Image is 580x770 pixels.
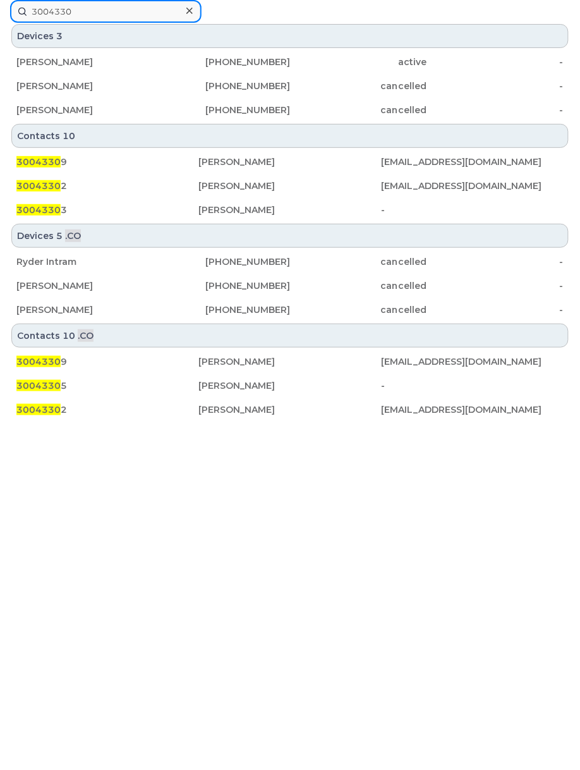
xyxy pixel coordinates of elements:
span: 3004330 [16,204,61,216]
div: - [427,80,564,92]
div: cancelled [290,80,427,92]
div: [PERSON_NAME] [16,104,154,116]
div: [PHONE_NUMBER] [154,303,291,316]
div: - [427,104,564,116]
div: [PERSON_NAME] [16,80,154,92]
div: - [427,255,564,268]
div: [PERSON_NAME] [16,303,154,316]
div: Devices [11,224,569,248]
div: - [427,303,564,316]
a: [PERSON_NAME][PHONE_NUMBER]cancelled- [11,99,569,121]
div: 9 [16,156,199,168]
a: [PERSON_NAME][PHONE_NUMBER]cancelled- [11,274,569,297]
span: 10 [63,329,75,342]
div: [PHONE_NUMBER] [154,104,291,116]
div: [PERSON_NAME] [16,279,154,292]
div: Contacts [11,124,569,148]
a: [PERSON_NAME][PHONE_NUMBER]cancelled- [11,75,569,97]
div: cancelled [290,104,427,116]
span: 3004330 [16,404,61,415]
div: cancelled [290,279,427,292]
div: [EMAIL_ADDRESS][DOMAIN_NAME] [381,156,564,168]
div: [PERSON_NAME] [199,379,382,392]
div: 3 [16,204,199,216]
a: 30043309[PERSON_NAME][EMAIL_ADDRESS][DOMAIN_NAME] [11,150,569,173]
div: [PERSON_NAME] [199,403,382,416]
div: [PERSON_NAME] [199,180,382,192]
div: 2 [16,180,199,192]
div: Contacts [11,324,569,348]
a: [PERSON_NAME][PHONE_NUMBER]cancelled- [11,298,569,321]
div: cancelled [290,255,427,268]
div: [PERSON_NAME] [16,56,154,68]
div: - [427,56,564,68]
div: 9 [16,355,199,368]
div: - [381,379,564,392]
div: [PHONE_NUMBER] [154,80,291,92]
div: 2 [16,403,199,416]
span: 3004330 [16,156,61,168]
div: [PHONE_NUMBER] [154,56,291,68]
div: [EMAIL_ADDRESS][DOMAIN_NAME] [381,355,564,368]
a: Ryder Intram[PHONE_NUMBER]cancelled- [11,250,569,273]
div: [PERSON_NAME] [199,204,382,216]
a: 30043302[PERSON_NAME][EMAIL_ADDRESS][DOMAIN_NAME] [11,174,569,197]
div: - [427,279,564,292]
div: cancelled [290,303,427,316]
span: 3004330 [16,180,61,192]
span: 3004330 [16,380,61,391]
div: - [381,204,564,216]
a: 30043303[PERSON_NAME]- [11,199,569,221]
div: Ryder Intram [16,255,154,268]
span: 5 [56,229,63,242]
a: 30043305[PERSON_NAME]- [11,374,569,397]
span: 3004330 [16,356,61,367]
div: 5 [16,379,199,392]
span: .CO [65,229,81,242]
a: 30043302[PERSON_NAME][EMAIL_ADDRESS][DOMAIN_NAME] [11,398,569,421]
div: [EMAIL_ADDRESS][DOMAIN_NAME] [381,403,564,416]
div: [PHONE_NUMBER] [154,279,291,292]
div: [PERSON_NAME] [199,355,382,368]
div: [PHONE_NUMBER] [154,255,291,268]
span: .CO [78,329,94,342]
span: 10 [63,130,75,142]
div: [EMAIL_ADDRESS][DOMAIN_NAME] [381,180,564,192]
div: active [290,56,427,68]
a: 30043309[PERSON_NAME][EMAIL_ADDRESS][DOMAIN_NAME] [11,350,569,373]
a: [PERSON_NAME][PHONE_NUMBER]active- [11,51,569,73]
div: [PERSON_NAME] [199,156,382,168]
